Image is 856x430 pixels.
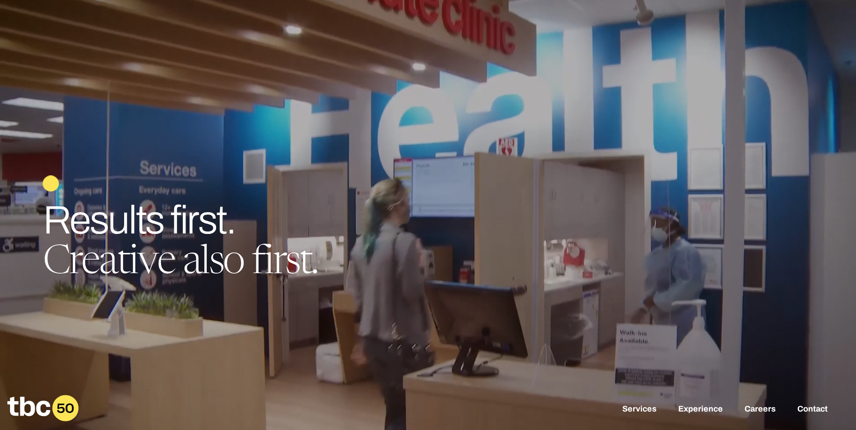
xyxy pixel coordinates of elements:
[678,404,723,415] a: Experience
[622,404,657,415] a: Services
[7,415,79,425] a: Home
[797,404,828,415] a: Contact
[43,198,235,241] span: Results first.
[745,404,776,415] a: Careers
[43,243,318,283] span: Creative also first.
